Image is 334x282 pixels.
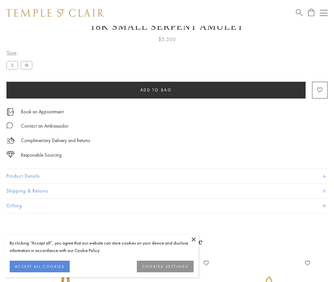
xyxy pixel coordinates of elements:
[21,108,64,115] a: Book an Appointment
[21,61,32,69] label: M
[137,261,194,272] button: COOKIES SETTINGS
[6,108,14,116] img: icon_appointment.svg
[10,239,194,254] div: By clicking “Accept all”, you agree that our website can store cookies on your device and disclos...
[296,9,303,17] a: Search
[6,122,13,129] img: MessageIcon-01_2.svg
[308,9,314,17] a: Open Shopping Bag
[10,261,70,272] button: ACCEPT ALL COOKIES
[158,35,176,44] span: $5,500
[6,184,328,198] button: Shipping & Returns
[6,9,104,17] img: Temple St. Clair
[21,122,68,130] div: Contact an Ambassador
[6,21,328,32] h1: 18K Small Serpent Amulet
[21,151,62,159] div: Responsible Sourcing
[6,151,15,158] img: icon_sourcing.svg
[6,61,18,69] label: S
[320,9,328,17] button: Open navigation
[140,87,172,93] span: Add to bag
[6,82,306,99] button: Add to bag
[6,169,328,183] button: Product Details
[6,137,15,145] img: icon_delivery.svg
[6,199,328,213] button: Gifting
[21,137,90,145] p: Complimentary Delivery and Returns
[6,48,35,58] span: Size:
